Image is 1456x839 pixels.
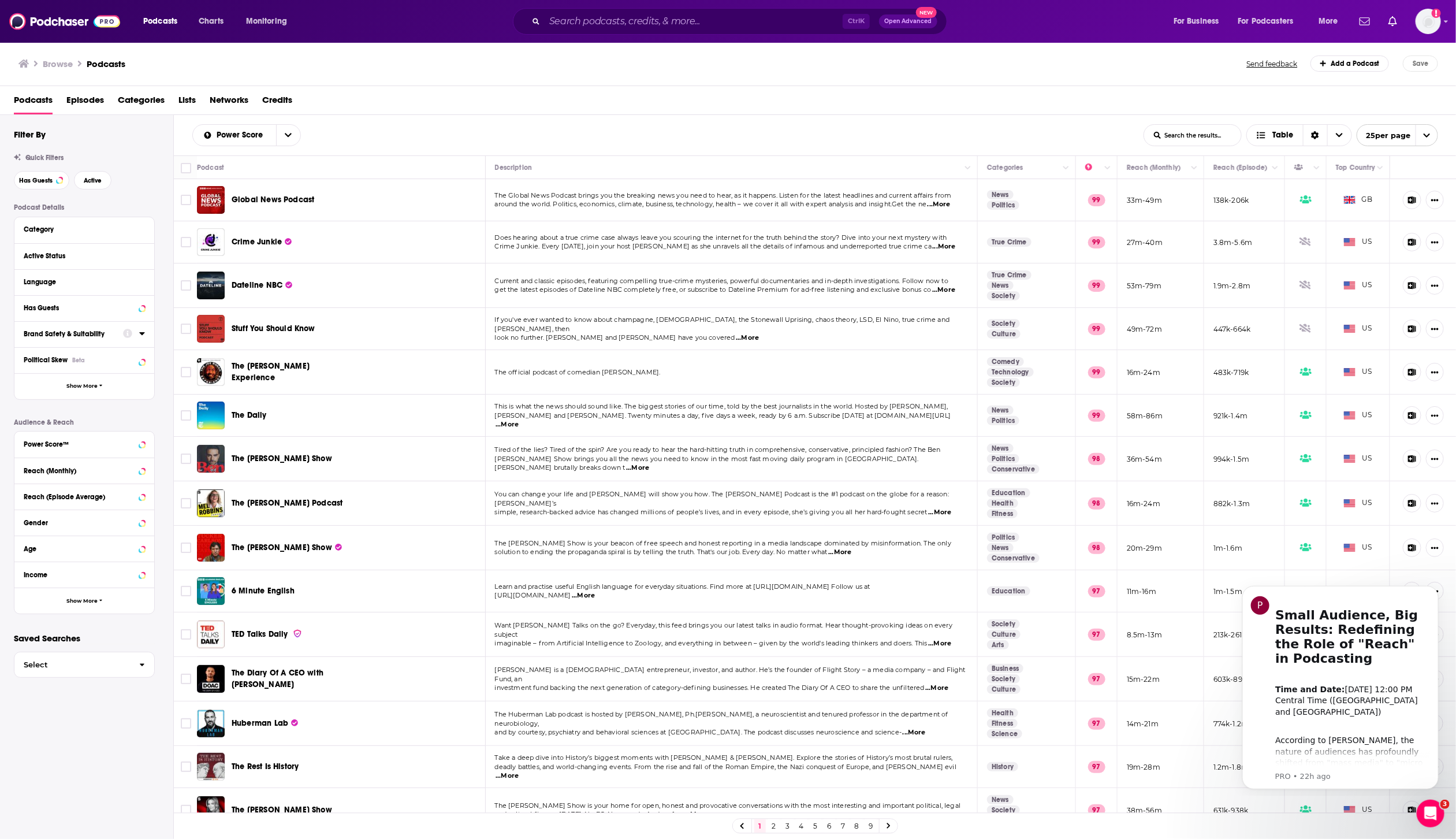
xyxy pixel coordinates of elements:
button: open menu [238,12,302,31]
span: ...More [933,242,956,251]
a: News [987,543,1014,552]
a: Politics [987,201,1019,210]
span: The Rest Is History [232,762,299,771]
button: Active [74,171,111,190]
a: News [987,281,1014,290]
div: Active Status [24,252,137,260]
a: Fitness [987,719,1018,728]
a: The [PERSON_NAME] Show [232,453,332,465]
a: 3 [782,819,794,833]
p: 921k-1.4m [1213,411,1248,421]
a: Health [987,499,1018,508]
span: Charts [199,13,224,29]
span: Toggle select row [181,367,191,377]
div: Has Guests [1294,161,1310,175]
span: The [PERSON_NAME] Show is your beacon of free speech and honest reporting in a media landscape do... [495,539,952,547]
p: 882k-1.3m [1213,499,1250,508]
a: Culture [987,685,1021,694]
h3: Browse [43,58,73,69]
span: US [1344,410,1372,421]
a: Society [987,291,1020,300]
p: 27m-40m [1127,237,1163,247]
a: Conservative [987,554,1040,563]
span: 25 per page [1357,127,1411,144]
a: Education [987,586,1030,596]
span: Tired of the lies? Tired of the spin? Are you ready to hear the hard-hitting truth in comprehensi... [495,446,941,454]
a: Politics [987,454,1019,463]
button: open menu [1310,12,1353,31]
p: 994k-1.5m [1213,454,1250,464]
img: verified Badge [293,629,302,638]
p: 49m-72m [1127,324,1162,334]
a: The [PERSON_NAME] Podcast [232,498,342,509]
p: Audience & Reach [14,418,155,426]
span: Toggle select row [181,410,191,421]
a: 7 [837,819,849,833]
a: Show notifications dropdown [1355,12,1375,31]
span: Toggle select row [181,454,191,464]
span: The Diary Of A CEO with [PERSON_NAME] [232,668,323,689]
button: open menu [1231,12,1310,31]
span: Toggle select row [181,498,191,508]
div: Power Score™ [24,440,135,448]
button: Select [14,652,155,678]
span: The Global News Podcast brings you the breaking news you need to hear, as it happens. Listen for ... [495,191,952,199]
span: US [1344,280,1372,291]
button: Column Actions [1187,161,1201,175]
button: Brand Safety & Suitability [24,326,123,341]
span: This is what the news should sound like. The biggest stories of our time, told by the best journa... [495,402,948,410]
a: 8 [851,819,863,833]
span: Quick Filters [25,154,64,162]
a: The Megyn Kelly Show [197,796,225,824]
span: Huberman Lab [232,718,288,728]
p: 58m-86m [1127,411,1163,421]
a: 2 [768,819,780,833]
span: Episodes [66,91,104,114]
div: Reach (Episode) [1213,161,1267,175]
a: The [PERSON_NAME] Show [232,804,332,816]
a: Networks [210,91,248,114]
span: The [PERSON_NAME] Experience [232,361,310,383]
h2: Choose List sort [192,124,301,146]
span: For Business [1174,13,1219,29]
div: message notification from PRO, 22h ago. Small Audience, Big Results: Redefining the Role of "Reac... [17,10,214,214]
a: Huberman Lab [232,718,298,729]
button: Show More Button [1426,494,1444,513]
a: Arts [987,640,1009,649]
span: Toggle select row [181,324,191,334]
div: Beta [72,357,85,364]
div: Income [24,571,135,579]
img: Global News Podcast [197,186,225,214]
button: Show More Button [1426,363,1444,381]
p: 99 [1088,366,1105,378]
p: 1.9m-2.8m [1213,281,1251,291]
span: Ctrl K [843,14,870,29]
span: The Daily [232,410,267,420]
span: 3 [1440,800,1450,809]
button: Choose View [1246,124,1352,146]
p: 36m-54m [1127,454,1162,464]
a: News [987,444,1014,453]
a: Podcasts [87,58,125,69]
a: The Tucker Carlson Show [197,534,225,562]
span: around the world. Politics, economics, climate, business, technology, health – we cover it all wi... [495,200,927,208]
div: ​ [DATE] 12:00 PM Central Time ([GEOGRAPHIC_DATA] and [GEOGRAPHIC_DATA]) [50,97,205,142]
a: The Diary Of A CEO with Steven Bartlett [197,665,225,693]
p: 98 [1088,498,1105,509]
a: The Joe Rogan Experience [197,358,225,386]
span: [PERSON_NAME] and [PERSON_NAME]. Twenty minutes a day, five days a week, ready by 6 a.m. Subscrib... [495,411,951,419]
span: ...More [928,200,951,209]
img: Stuff You Should Know [197,315,225,343]
a: The Mel Robbins Podcast [197,489,225,517]
button: Show More Button [1426,450,1444,468]
a: Credits [262,91,292,114]
a: Add a Podcast [1310,55,1390,72]
button: open menu [276,125,300,146]
span: Has Guests [19,177,53,184]
button: open menu [1357,124,1438,146]
div: Profile image for PRO [26,21,44,39]
span: Global News Podcast [232,195,314,205]
a: TED Talks Daily [232,629,302,640]
a: Charts [191,12,230,31]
